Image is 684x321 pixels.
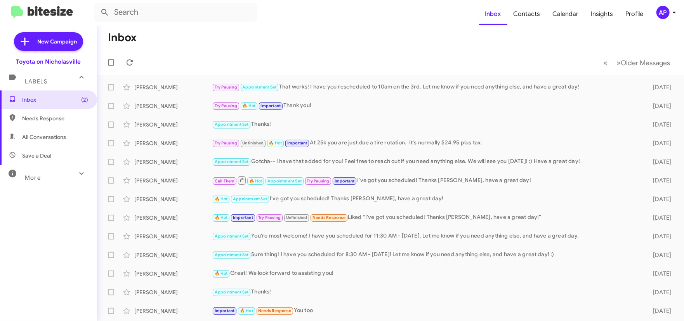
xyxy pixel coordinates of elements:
[620,3,650,25] a: Profile
[641,102,678,110] div: [DATE]
[335,179,355,184] span: Important
[134,102,212,110] div: [PERSON_NAME]
[212,101,641,110] div: Thank you!
[641,251,678,259] div: [DATE]
[134,83,212,91] div: [PERSON_NAME]
[16,58,81,66] div: Toyota on Nicholasville
[212,194,641,203] div: I've got you scheduled! Thanks [PERSON_NAME], have a great day!
[240,308,253,313] span: 🔥 Hot
[212,175,641,185] div: I've got you scheduled! Thanks [PERSON_NAME], have a great day!
[507,3,547,25] a: Contacts
[287,141,307,146] span: Important
[242,103,255,108] span: 🔥 Hot
[215,252,249,257] span: Appointment Set
[215,215,228,220] span: 🔥 Hot
[621,59,670,67] span: Older Messages
[641,214,678,222] div: [DATE]
[656,6,670,19] div: AP
[81,96,88,104] span: (2)
[212,306,641,315] div: You too
[134,288,212,296] div: [PERSON_NAME]
[215,141,237,146] span: Try Pausing
[215,196,228,201] span: 🔥 Hot
[233,196,267,201] span: Appointment Set
[641,270,678,278] div: [DATE]
[261,103,281,108] span: Important
[22,96,88,104] span: Inbox
[479,3,507,25] a: Inbox
[134,195,212,203] div: [PERSON_NAME]
[641,139,678,147] div: [DATE]
[22,115,88,122] span: Needs Response
[616,58,621,68] span: »
[599,55,675,71] nav: Page navigation example
[212,120,641,129] div: Thanks!
[641,177,678,184] div: [DATE]
[134,177,212,184] div: [PERSON_NAME]
[134,307,212,315] div: [PERSON_NAME]
[603,58,608,68] span: «
[25,174,41,181] span: More
[212,232,641,241] div: You're most welcome! I have you scheduled for 11:30 AM - [DATE]. Let me know if you need anything...
[641,307,678,315] div: [DATE]
[134,233,212,240] div: [PERSON_NAME]
[215,179,235,184] span: Call Them
[258,308,291,313] span: Needs Response
[258,215,281,220] span: Try Pausing
[134,270,212,278] div: [PERSON_NAME]
[585,3,620,25] a: Insights
[641,158,678,166] div: [DATE]
[249,179,262,184] span: 🔥 Hot
[641,288,678,296] div: [DATE]
[215,103,237,108] span: Try Pausing
[212,250,641,259] div: Sure thing! I have you scheduled for 8:30 AM - [DATE]! Let me know if you need anything else, and...
[212,213,641,222] div: Liked “I've got you scheduled! Thanks [PERSON_NAME], have a great day!”
[108,31,137,44] h1: Inbox
[134,121,212,128] div: [PERSON_NAME]
[215,308,235,313] span: Important
[242,85,276,90] span: Appointment Set
[212,157,641,166] div: Gotcha-- I have that added for you! Feel free to reach out if you need anything else. We will see...
[134,139,212,147] div: [PERSON_NAME]
[14,32,83,51] a: New Campaign
[212,269,641,278] div: Great! We look forward to assisting you!
[612,55,675,71] button: Next
[212,139,641,147] div: At 25k you are just due a tire rotation. It's normally $24.95 plus tax.
[215,85,237,90] span: Try Pausing
[641,121,678,128] div: [DATE]
[267,179,302,184] span: Appointment Set
[641,233,678,240] div: [DATE]
[94,3,257,22] input: Search
[650,6,675,19] button: AP
[134,214,212,222] div: [PERSON_NAME]
[547,3,585,25] a: Calendar
[215,122,249,127] span: Appointment Set
[37,38,77,45] span: New Campaign
[22,133,66,141] span: All Conversations
[242,141,264,146] span: Unfinished
[212,83,641,92] div: That works! I have you rescheduled to 10am on the 3rd. Let me know if you need anything else, and...
[269,141,282,146] span: 🔥 Hot
[25,78,47,85] span: Labels
[641,83,678,91] div: [DATE]
[307,179,329,184] span: Try Pausing
[641,195,678,203] div: [DATE]
[215,271,228,276] span: 🔥 Hot
[134,251,212,259] div: [PERSON_NAME]
[212,288,641,297] div: Thanks!
[286,215,307,220] span: Unfinished
[215,159,249,164] span: Appointment Set
[22,152,51,160] span: Save a Deal
[233,215,253,220] span: Important
[599,55,612,71] button: Previous
[215,290,249,295] span: Appointment Set
[312,215,345,220] span: Needs Response
[134,158,212,166] div: [PERSON_NAME]
[215,234,249,239] span: Appointment Set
